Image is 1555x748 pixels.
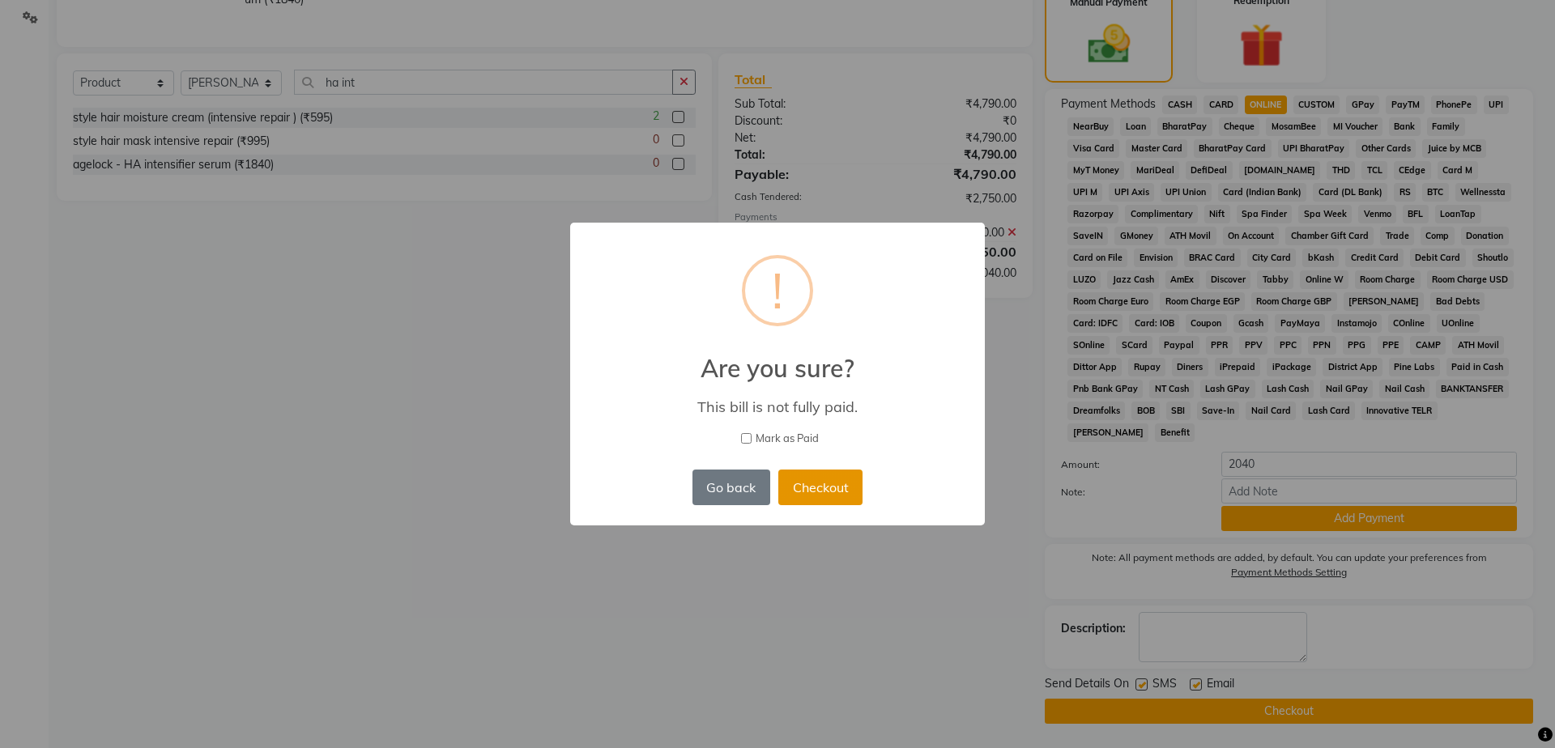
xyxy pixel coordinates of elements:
[692,470,770,505] button: Go back
[778,470,863,505] button: Checkout
[570,334,985,383] h2: Are you sure?
[741,433,752,444] input: Mark as Paid
[772,258,783,323] div: !
[594,397,961,416] div: This bill is not fully paid.
[756,431,819,447] span: Mark as Paid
